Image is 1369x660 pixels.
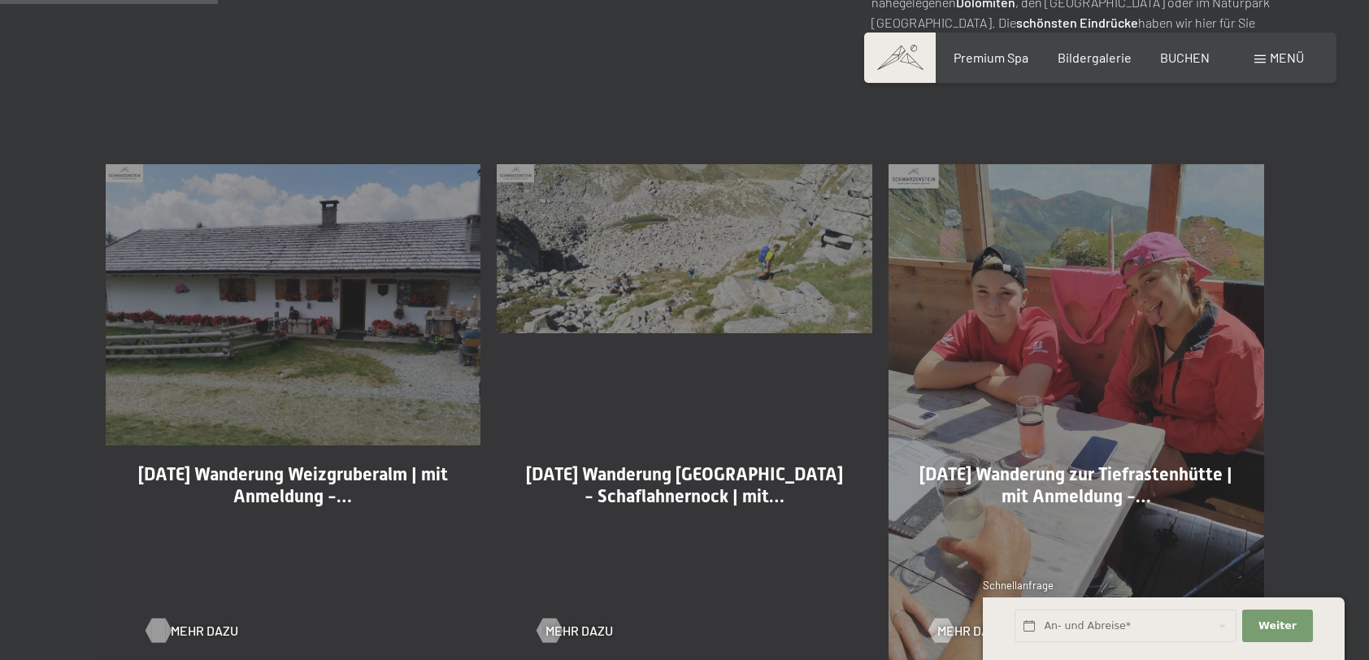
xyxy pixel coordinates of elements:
span: Menü [1270,50,1304,65]
span: [DATE] Wanderung [GEOGRAPHIC_DATA] - Schaflahnernock | mit… [526,464,843,506]
a: Mehr dazu [146,622,222,640]
a: Premium Spa [954,50,1028,65]
a: Mehr dazu [537,622,613,640]
span: Weiter [1258,619,1297,633]
span: Mehr dazu [545,622,613,640]
a: Bildergalerie [1058,50,1132,65]
span: [DATE] Wanderung Weizgruberalm | mit Anmeldung -… [138,464,448,506]
span: Mehr dazu [171,622,238,640]
a: Mehr dazu [929,622,1005,640]
span: [DATE] Wanderung zur Tiefrastenhütte | mit Anmeldung -… [919,464,1232,506]
strong: schönsten Eindrücke [1016,15,1138,30]
button: Weiter [1242,610,1312,643]
span: Schnellanfrage [983,579,1054,592]
span: Mehr dazu [937,622,1005,640]
a: BUCHEN [1160,50,1210,65]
